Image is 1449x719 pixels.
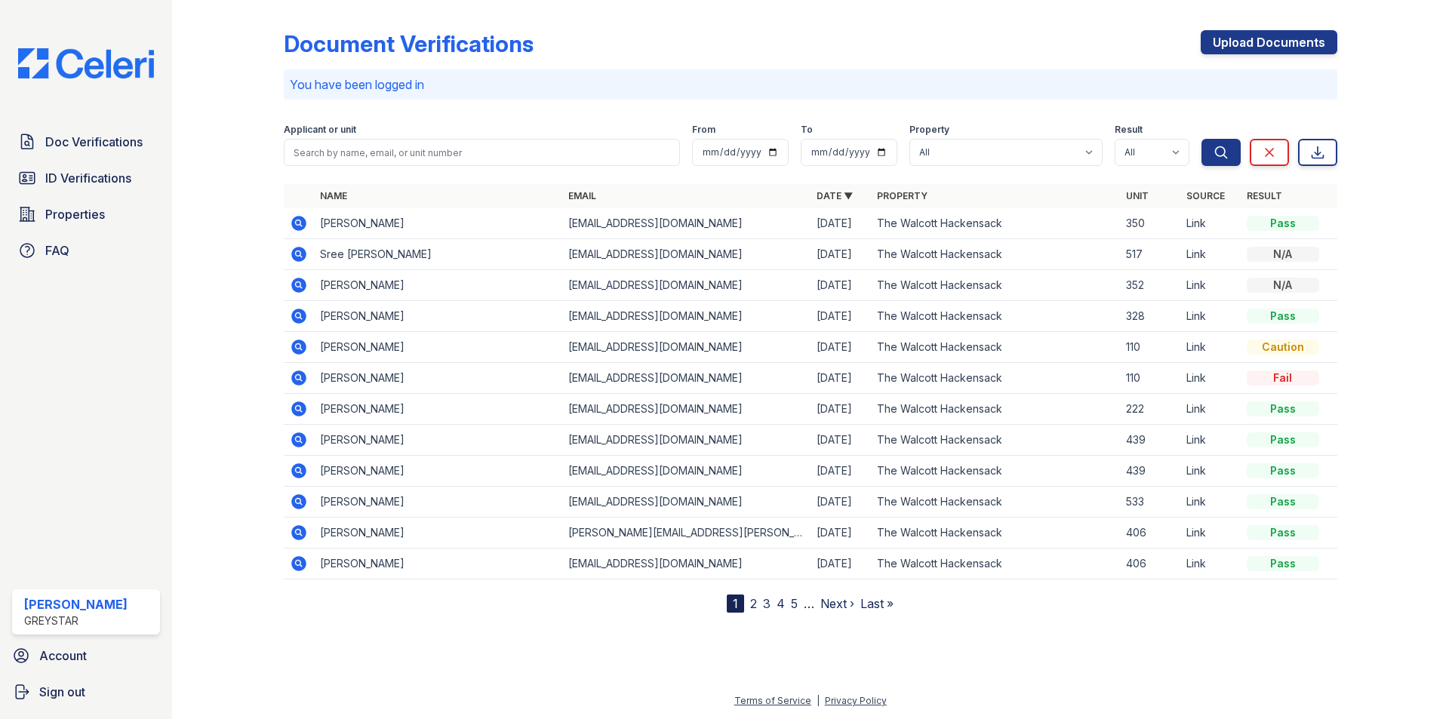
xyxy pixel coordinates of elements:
[734,695,811,706] a: Terms of Service
[1180,363,1241,394] td: Link
[12,163,160,193] a: ID Verifications
[24,595,128,613] div: [PERSON_NAME]
[320,190,347,201] a: Name
[314,301,562,332] td: [PERSON_NAME]
[860,596,894,611] a: Last »
[1120,270,1180,301] td: 352
[871,239,1119,270] td: The Walcott Hackensack
[1180,487,1241,518] td: Link
[314,456,562,487] td: [PERSON_NAME]
[801,124,813,136] label: To
[871,270,1119,301] td: The Walcott Hackensack
[314,518,562,548] td: [PERSON_NAME]
[1120,239,1180,270] td: 517
[804,595,814,613] span: …
[314,270,562,301] td: [PERSON_NAME]
[562,456,811,487] td: [EMAIL_ADDRESS][DOMAIN_NAME]
[12,235,160,266] a: FAQ
[1180,270,1241,301] td: Link
[562,301,811,332] td: [EMAIL_ADDRESS][DOMAIN_NAME]
[45,133,143,151] span: Doc Verifications
[1186,190,1225,201] a: Source
[1180,456,1241,487] td: Link
[24,613,128,628] div: Greystar
[6,677,166,707] a: Sign out
[871,301,1119,332] td: The Walcott Hackensack
[1180,332,1241,363] td: Link
[811,208,871,239] td: [DATE]
[39,683,85,701] span: Sign out
[314,487,562,518] td: [PERSON_NAME]
[811,270,871,301] td: [DATE]
[6,641,166,671] a: Account
[811,456,871,487] td: [DATE]
[811,548,871,579] td: [DATE]
[877,190,928,201] a: Property
[811,332,871,363] td: [DATE]
[1180,518,1241,548] td: Link
[811,518,871,548] td: [DATE]
[1120,301,1180,332] td: 328
[562,239,811,270] td: [EMAIL_ADDRESS][DOMAIN_NAME]
[1247,309,1319,324] div: Pass
[1247,556,1319,571] div: Pass
[314,363,562,394] td: [PERSON_NAME]
[1115,124,1143,136] label: Result
[39,647,87,665] span: Account
[284,139,680,166] input: Search by name, email, or unit number
[45,205,105,223] span: Properties
[727,595,744,613] div: 1
[1120,332,1180,363] td: 110
[791,596,798,611] a: 5
[314,548,562,579] td: [PERSON_NAME]
[871,425,1119,456] td: The Walcott Hackensack
[562,548,811,579] td: [EMAIL_ADDRESS][DOMAIN_NAME]
[314,239,562,270] td: Sree [PERSON_NAME]
[284,30,534,57] div: Document Verifications
[1180,239,1241,270] td: Link
[1247,463,1319,478] div: Pass
[871,394,1119,425] td: The Walcott Hackensack
[763,596,771,611] a: 3
[692,124,715,136] label: From
[1120,394,1180,425] td: 222
[811,394,871,425] td: [DATE]
[45,241,69,260] span: FAQ
[562,487,811,518] td: [EMAIL_ADDRESS][DOMAIN_NAME]
[1247,401,1319,416] div: Pass
[290,75,1331,94] p: You have been logged in
[568,190,596,201] a: Email
[871,332,1119,363] td: The Walcott Hackensack
[562,518,811,548] td: [PERSON_NAME][EMAIL_ADDRESS][PERSON_NAME][DOMAIN_NAME]
[314,208,562,239] td: [PERSON_NAME]
[1120,548,1180,579] td: 406
[562,425,811,456] td: [EMAIL_ADDRESS][DOMAIN_NAME]
[820,596,854,611] a: Next ›
[909,124,949,136] label: Property
[1120,518,1180,548] td: 406
[825,695,887,706] a: Privacy Policy
[562,394,811,425] td: [EMAIL_ADDRESS][DOMAIN_NAME]
[817,190,853,201] a: Date ▼
[1120,363,1180,394] td: 110
[811,301,871,332] td: [DATE]
[1180,548,1241,579] td: Link
[1120,425,1180,456] td: 439
[562,270,811,301] td: [EMAIL_ADDRESS][DOMAIN_NAME]
[12,199,160,229] a: Properties
[817,695,820,706] div: |
[811,487,871,518] td: [DATE]
[12,127,160,157] a: Doc Verifications
[562,363,811,394] td: [EMAIL_ADDRESS][DOMAIN_NAME]
[777,596,785,611] a: 4
[811,425,871,456] td: [DATE]
[1247,370,1319,386] div: Fail
[1180,301,1241,332] td: Link
[314,394,562,425] td: [PERSON_NAME]
[871,518,1119,548] td: The Walcott Hackensack
[750,596,757,611] a: 2
[314,425,562,456] td: [PERSON_NAME]
[314,332,562,363] td: [PERSON_NAME]
[1247,494,1319,509] div: Pass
